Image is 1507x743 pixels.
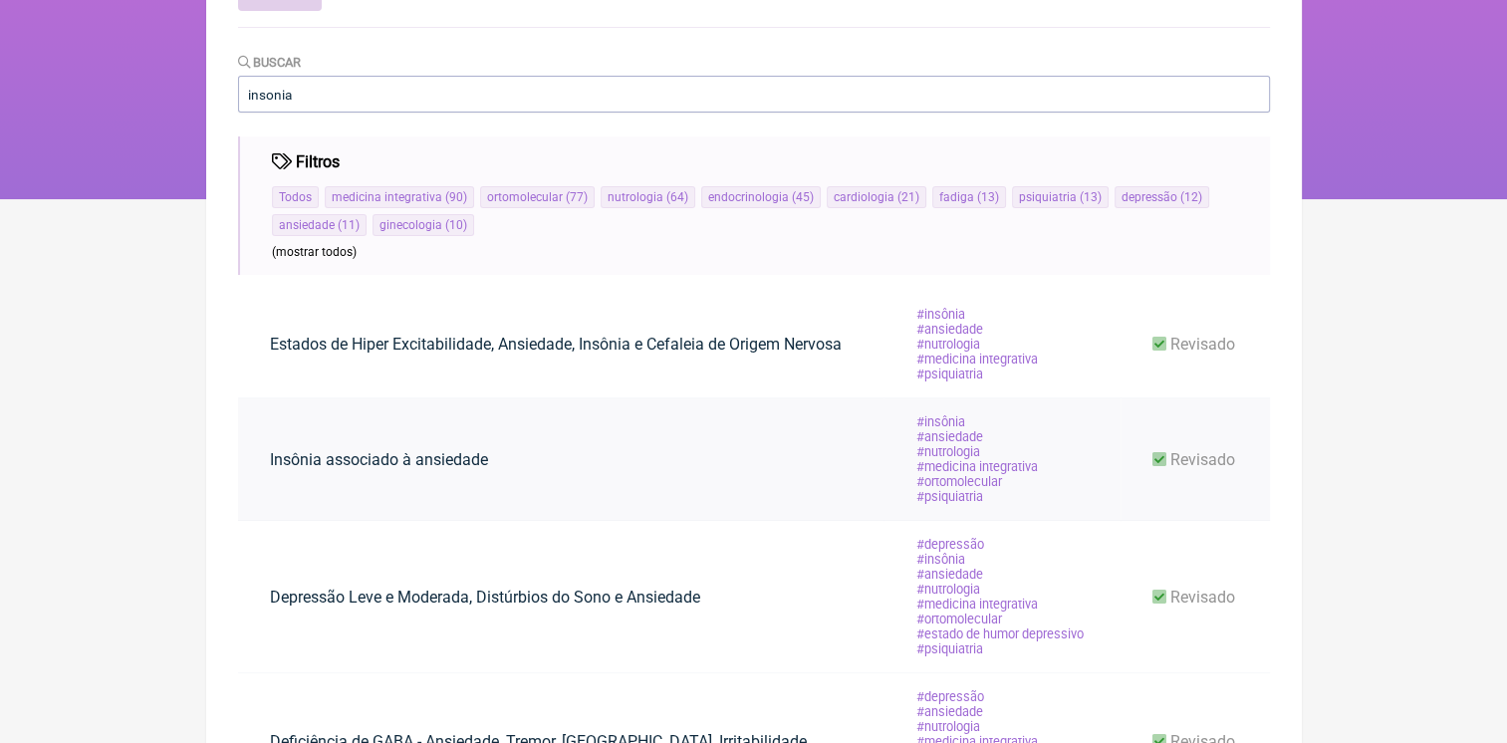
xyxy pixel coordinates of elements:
span: revisado [1170,588,1235,607]
h4: Filtros [272,152,340,171]
span: ( 13 ) [974,190,999,204]
span: nutrologia [608,190,663,204]
a: endocrinologia(45) [708,190,814,204]
a: insônia ansiedade nutrologia medicina integrativa psiquiatria [883,291,1072,397]
span: nutrologia [915,444,982,459]
a: revisado [1121,319,1267,370]
a: nutrologia(64) [608,190,688,204]
a: Todos [279,190,312,204]
a: ortomolecular(77) [487,190,588,204]
input: ansiedade [238,76,1270,113]
a: revisado [1121,434,1267,485]
span: ansiedade [279,218,335,232]
span: revisado [1170,450,1235,469]
span: psiquiatria [915,489,985,504]
a: psiquiatria(13) [1019,190,1102,204]
span: ansiedade [915,567,985,582]
span: medicina integrativa [332,190,442,204]
span: endocrinologia [708,190,789,204]
span: medicina integrativa [915,352,1040,367]
span: (mostrar todos) [272,245,357,259]
span: ( 90 ) [442,190,467,204]
span: psiquiatria [1019,190,1077,204]
span: ( 64 ) [663,190,688,204]
span: ( 13 ) [1077,190,1102,204]
a: insônia ansiedade nutrologia medicina integrativa ortomolecular psiquiatria [883,398,1072,520]
a: Estados de Hiper Excitabilidade, Ansiedade, Insônia e Cefaleia de Origem Nervosa [238,319,874,370]
span: insônia [915,307,967,322]
a: depressão insônia ansiedade nutrologia medicina integrativa ortomolecular estado de humor depress... [883,521,1118,672]
span: ( 11 ) [335,218,360,232]
span: ansiedade [915,704,985,719]
span: ortomolecular [487,190,563,204]
span: revisado [1170,335,1235,354]
span: ( 10 ) [442,218,467,232]
span: psiquiatria [915,367,985,381]
a: medicina integrativa(90) [332,190,467,204]
span: ( 45 ) [789,190,814,204]
span: nutrologia [915,582,982,597]
span: ( 21 ) [894,190,919,204]
span: nutrologia [915,337,982,352]
span: estado de humor depressivo [915,626,1086,641]
a: depressão(12) [1122,190,1202,204]
span: ortomolecular [915,612,1004,626]
span: depressão [915,689,986,704]
span: medicina integrativa [915,459,1040,474]
span: nutrologia [915,719,982,734]
span: cardiologia [834,190,894,204]
a: Depressão Leve e Moderada, Distúrbios do Sono e Ansiedade [238,572,732,622]
span: ginecologia [379,218,442,232]
label: Buscar [238,55,302,70]
a: cardiologia(21) [834,190,919,204]
span: insônia [915,414,967,429]
span: ansiedade [915,322,985,337]
span: ansiedade [915,429,985,444]
a: fadiga(13) [939,190,999,204]
span: ortomolecular [915,474,1004,489]
span: psiquiatria [915,641,985,656]
a: Insônia associado à ansiedade [238,434,520,485]
a: ansiedade(11) [279,218,360,232]
a: revisado [1121,572,1267,622]
span: insônia [915,552,967,567]
span: ( 12 ) [1177,190,1202,204]
span: fadiga [939,190,974,204]
a: ginecologia(10) [379,218,467,232]
span: depressão [1122,190,1177,204]
span: ( 77 ) [563,190,588,204]
span: medicina integrativa [915,597,1040,612]
span: depressão [915,537,986,552]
